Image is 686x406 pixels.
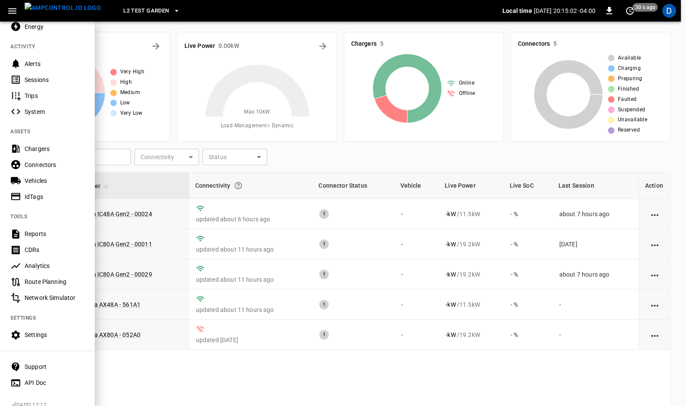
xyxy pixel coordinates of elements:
[502,6,532,15] p: Local time
[25,293,84,302] div: Network Simulator
[25,245,84,254] div: CDRs
[25,91,84,100] div: Trips
[25,277,84,286] div: Route Planning
[123,6,169,16] span: L2 Test Garden
[25,230,84,238] div: Reports
[25,3,101,13] img: ampcontrol.io logo
[25,60,84,68] div: Alerts
[25,192,84,201] div: IdTags
[25,362,84,371] div: Support
[25,261,84,270] div: Analytics
[25,330,84,339] div: Settings
[25,76,84,84] div: Sessions
[25,378,84,387] div: API Doc
[25,22,84,31] div: Energy
[25,145,84,153] div: Chargers
[25,161,84,169] div: Connectors
[662,4,676,18] div: profile-icon
[534,6,596,15] p: [DATE] 20:15:02 -04:00
[25,107,84,116] div: System
[25,176,84,185] div: Vehicles
[623,4,637,18] button: set refresh interval
[633,3,658,12] span: 30 s ago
